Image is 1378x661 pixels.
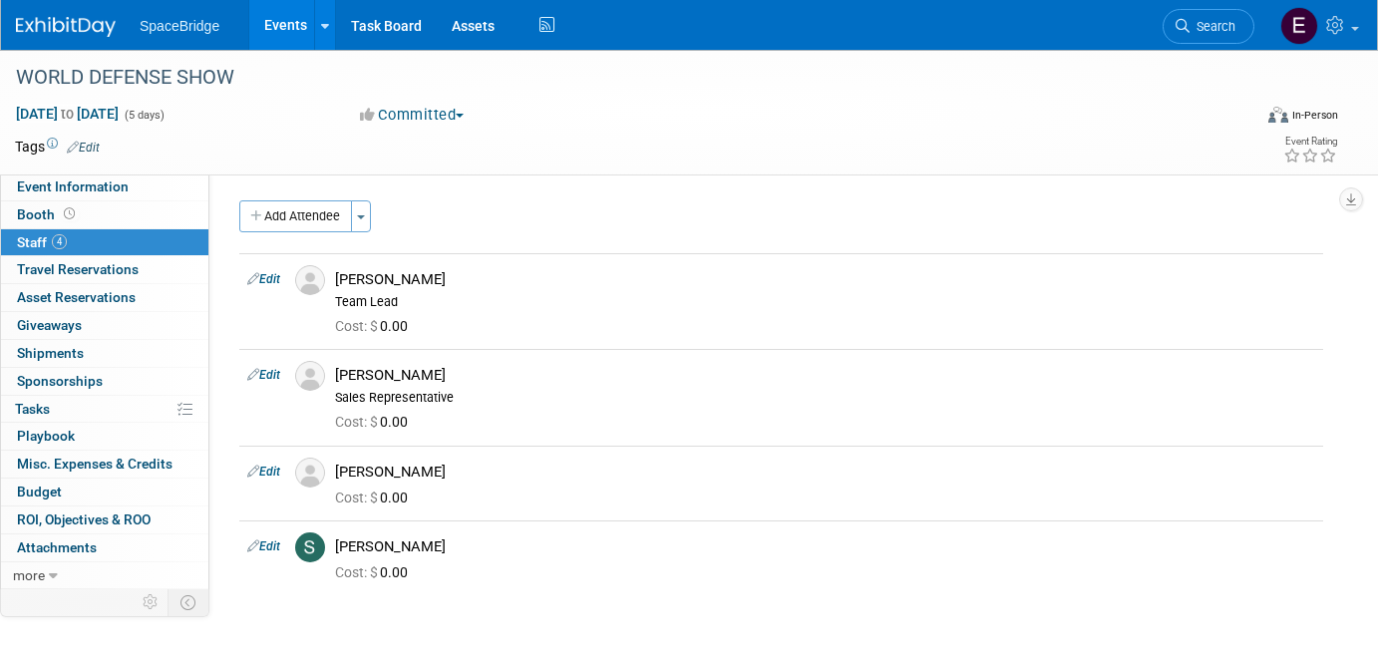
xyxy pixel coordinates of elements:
[17,206,79,222] span: Booth
[1,368,208,395] a: Sponsorships
[247,539,280,553] a: Edit
[1,396,208,423] a: Tasks
[335,318,380,334] span: Cost: $
[17,317,82,333] span: Giveaways
[140,18,219,34] span: SpaceBridge
[335,294,1315,310] div: Team Lead
[295,361,325,391] img: Associate-Profile-5.png
[1,534,208,561] a: Attachments
[335,463,1315,482] div: [PERSON_NAME]
[17,373,103,389] span: Sponsorships
[335,414,416,430] span: 0.00
[1,423,208,450] a: Playbook
[123,109,165,122] span: (5 days)
[1,312,208,339] a: Giveaways
[17,428,75,444] span: Playbook
[17,484,62,499] span: Budget
[1,229,208,256] a: Staff4
[17,178,129,194] span: Event Information
[247,465,280,479] a: Edit
[1,506,208,533] a: ROI, Objectives & ROO
[247,272,280,286] a: Edit
[335,366,1315,385] div: [PERSON_NAME]
[335,564,416,580] span: 0.00
[335,490,416,505] span: 0.00
[295,265,325,295] img: Associate-Profile-5.png
[1268,107,1288,123] img: Format-Inperson.png
[1280,7,1318,45] img: Elizabeth Gelerman
[295,532,325,562] img: S.jpg
[1,479,208,505] a: Budget
[335,564,380,580] span: Cost: $
[353,105,472,126] button: Committed
[1163,9,1254,44] a: Search
[60,206,79,221] span: Booth not reserved yet
[17,261,139,277] span: Travel Reservations
[67,141,100,155] a: Edit
[1,256,208,283] a: Travel Reservations
[17,539,97,555] span: Attachments
[1,562,208,589] a: more
[335,537,1315,556] div: [PERSON_NAME]
[1291,108,1338,123] div: In-Person
[335,318,416,334] span: 0.00
[17,511,151,527] span: ROI, Objectives & ROO
[239,200,352,232] button: Add Attendee
[1190,19,1235,34] span: Search
[134,589,169,615] td: Personalize Event Tab Strip
[9,60,1225,96] div: WORLD DEFENSE SHOW
[169,589,209,615] td: Toggle Event Tabs
[13,567,45,583] span: more
[52,234,67,249] span: 4
[17,289,136,305] span: Asset Reservations
[17,345,84,361] span: Shipments
[1,340,208,367] a: Shipments
[15,401,50,417] span: Tasks
[295,458,325,488] img: Associate-Profile-5.png
[17,234,67,250] span: Staff
[17,456,172,472] span: Misc. Expenses & Credits
[58,106,77,122] span: to
[16,17,116,37] img: ExhibitDay
[1,173,208,200] a: Event Information
[15,105,120,123] span: [DATE] [DATE]
[1283,137,1337,147] div: Event Rating
[1,284,208,311] a: Asset Reservations
[1,451,208,478] a: Misc. Expenses & Credits
[335,390,1315,406] div: Sales Representative
[1143,104,1338,134] div: Event Format
[335,490,380,505] span: Cost: $
[247,368,280,382] a: Edit
[15,137,100,157] td: Tags
[335,270,1315,289] div: [PERSON_NAME]
[1,201,208,228] a: Booth
[335,414,380,430] span: Cost: $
